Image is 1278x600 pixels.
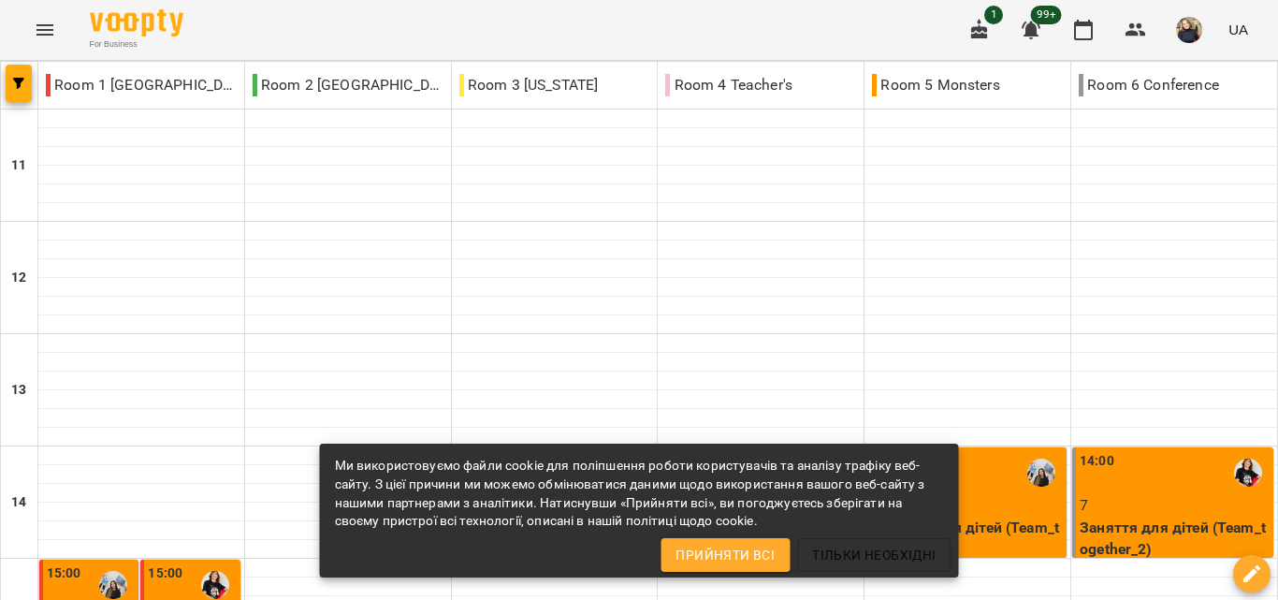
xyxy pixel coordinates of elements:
img: Олена Петрівна Матковська [201,571,229,599]
h6: 13 [11,380,26,401]
span: 1 [984,6,1003,24]
p: 7 [1080,494,1270,517]
img: Марина Сергіівна Мордюк [99,571,127,599]
button: Menu [22,7,67,52]
label: 15:00 [47,563,81,584]
h6: 14 [11,492,26,513]
button: UA [1221,12,1256,47]
p: Room 3 [US_STATE] [459,74,599,96]
img: Олена Петрівна Матковська [1234,459,1262,487]
h6: 12 [11,268,26,288]
p: Room 5 Monsters [872,74,999,96]
span: Тільки необхідні [812,544,936,566]
p: Заняття для дітей (Team_together_1) [873,517,1063,561]
p: 7 [873,494,1063,517]
p: Room 1 [GEOGRAPHIC_DATA] [46,74,237,96]
span: 99+ [1031,6,1062,24]
span: UA [1228,20,1248,39]
label: 15:00 [148,563,182,584]
button: Тільки необхідні [797,538,951,572]
img: Марина Сергіівна Мордюк [1027,459,1055,487]
img: ad96a223c3aa0afd89c37e24d2e0bc2b.jpg [1176,17,1202,43]
img: Voopty Logo [90,9,183,37]
p: Room 6 Conference [1079,74,1219,96]
button: Прийняти всі [661,538,790,572]
span: Прийняти всі [675,544,775,566]
p: Room 4 Teacher's [665,74,792,96]
h6: 11 [11,155,26,176]
label: 14:00 [1080,451,1114,472]
div: Ми використовуємо файли cookie для поліпшення роботи користувачів та аналізу трафіку веб-сайту. З... [335,449,944,538]
p: Заняття для дітей (Team_together_2) [1080,517,1270,561]
p: Room 2 [GEOGRAPHIC_DATA] [253,74,443,96]
span: For Business [90,38,183,51]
